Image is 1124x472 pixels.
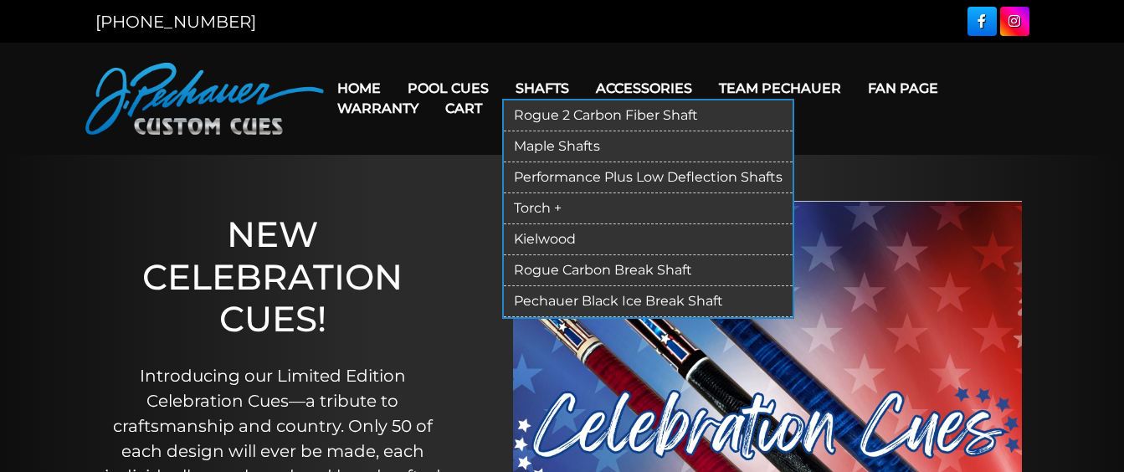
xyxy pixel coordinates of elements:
[706,67,855,110] a: Team Pechauer
[855,67,952,110] a: Fan Page
[504,255,793,286] a: Rogue Carbon Break Shaft
[432,87,495,130] a: Cart
[502,67,583,110] a: Shafts
[95,12,256,32] a: [PHONE_NUMBER]
[324,67,394,110] a: Home
[324,87,432,130] a: Warranty
[504,162,793,193] a: Performance Plus Low Deflection Shafts
[583,67,706,110] a: Accessories
[504,100,793,131] a: Rogue 2 Carbon Fiber Shaft
[504,224,793,255] a: Kielwood
[504,286,793,317] a: Pechauer Black Ice Break Shaft
[85,63,324,135] img: Pechauer Custom Cues
[93,213,453,340] h1: NEW CELEBRATION CUES!
[394,67,502,110] a: Pool Cues
[504,131,793,162] a: Maple Shafts
[504,193,793,224] a: Torch +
